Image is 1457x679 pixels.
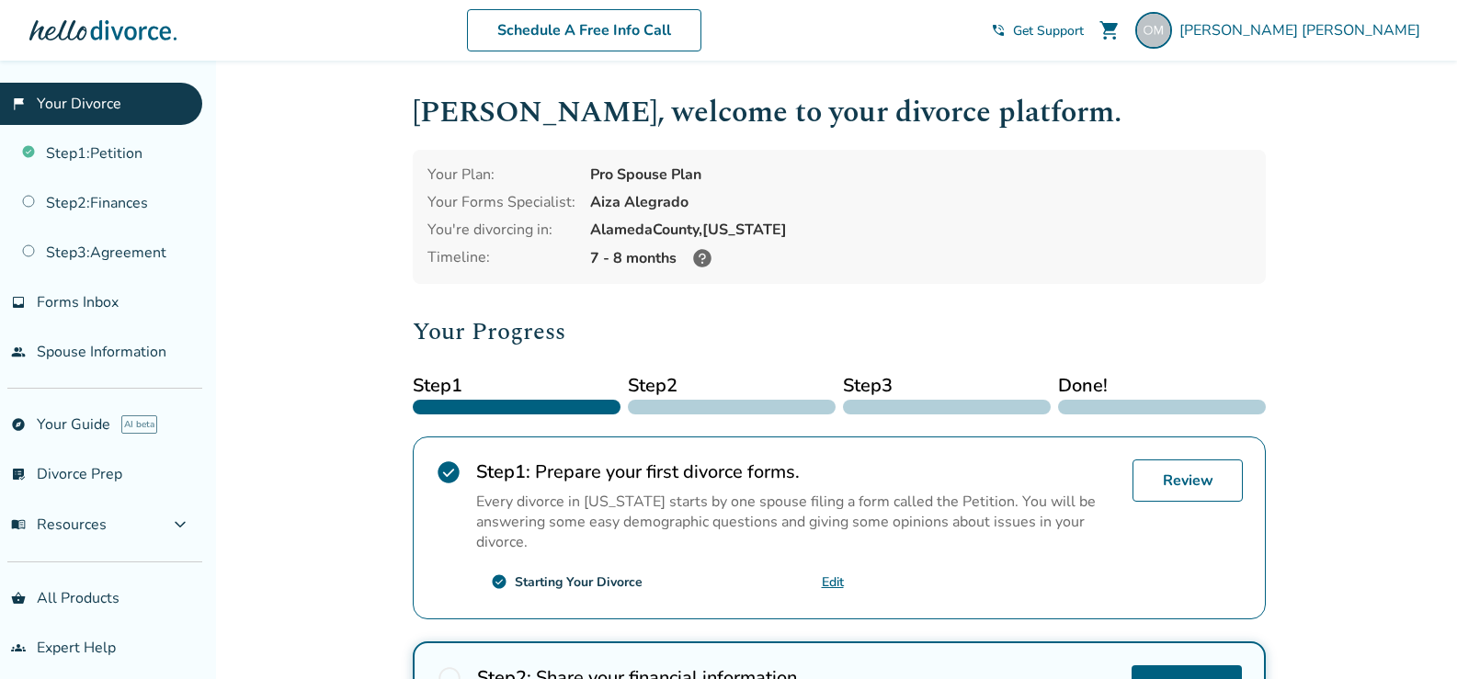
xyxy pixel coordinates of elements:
div: Aiza Alegrado [590,192,1251,212]
iframe: Chat Widget [1365,591,1457,679]
img: omar.morales@comcast.net [1135,12,1172,49]
span: flag_2 [11,96,26,111]
span: Step 3 [843,372,1051,400]
span: phone_in_talk [991,23,1006,38]
div: Your Plan: [427,164,575,185]
span: Step 1 [413,372,620,400]
div: You're divorcing in: [427,220,575,240]
div: 7 - 8 months [590,247,1251,269]
div: Pro Spouse Plan [590,164,1251,185]
span: check_circle [491,573,507,590]
strong: Step 1 : [476,459,530,484]
span: explore [11,417,26,432]
span: expand_more [169,514,191,536]
div: Timeline: [427,247,575,269]
p: Every divorce in [US_STATE] starts by one spouse filing a form called the Petition. You will be a... [476,492,1118,552]
span: AI beta [121,415,157,434]
span: Done! [1058,372,1266,400]
span: check_circle [436,459,461,485]
span: [PERSON_NAME] [PERSON_NAME] [1179,20,1428,40]
span: groups [11,640,26,655]
div: Starting Your Divorce [515,573,643,591]
span: Step 2 [628,372,836,400]
h2: Your Progress [413,313,1266,350]
h2: Prepare your first divorce forms. [476,459,1118,484]
span: Forms Inbox [37,292,119,312]
span: shopping_basket [11,591,26,605]
div: Alameda County, [US_STATE] [590,220,1251,240]
span: list_alt_check [11,467,26,481]
a: Schedule A Free Info Call [467,9,701,51]
div: Your Forms Specialist: [427,192,575,212]
a: Edit [822,573,844,591]
span: people [11,345,26,359]
span: inbox [11,295,26,310]
a: phone_in_talkGet Support [991,22,1084,40]
span: Get Support [1013,22,1084,40]
span: menu_book [11,517,26,532]
a: Review [1133,459,1243,502]
span: shopping_cart [1098,19,1121,41]
h1: [PERSON_NAME] , welcome to your divorce platform. [413,90,1266,135]
span: Resources [11,515,107,535]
